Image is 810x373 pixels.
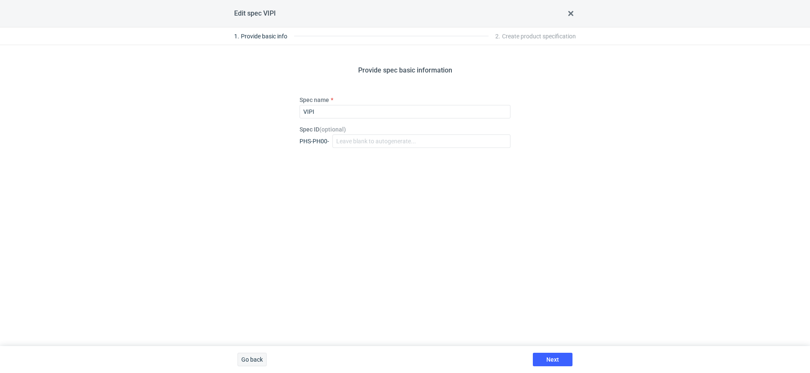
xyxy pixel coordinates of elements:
[300,137,329,145] div: PHS-PH00-
[300,105,510,118] input: Type here...
[332,134,510,148] input: Leave blank to autogenerate...
[241,357,263,362] span: Go back
[319,126,346,133] span: ( optional )
[300,65,510,75] h2: Provide spec basic information
[234,28,294,45] li: Provide basic info
[234,33,239,40] span: 1 .
[495,33,500,40] span: 2 .
[238,353,267,366] button: Go back
[533,353,572,366] button: Next
[546,357,559,362] span: Next
[489,28,576,45] li: Create product specification
[300,96,329,104] label: Spec name
[300,125,346,134] label: Spec ID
